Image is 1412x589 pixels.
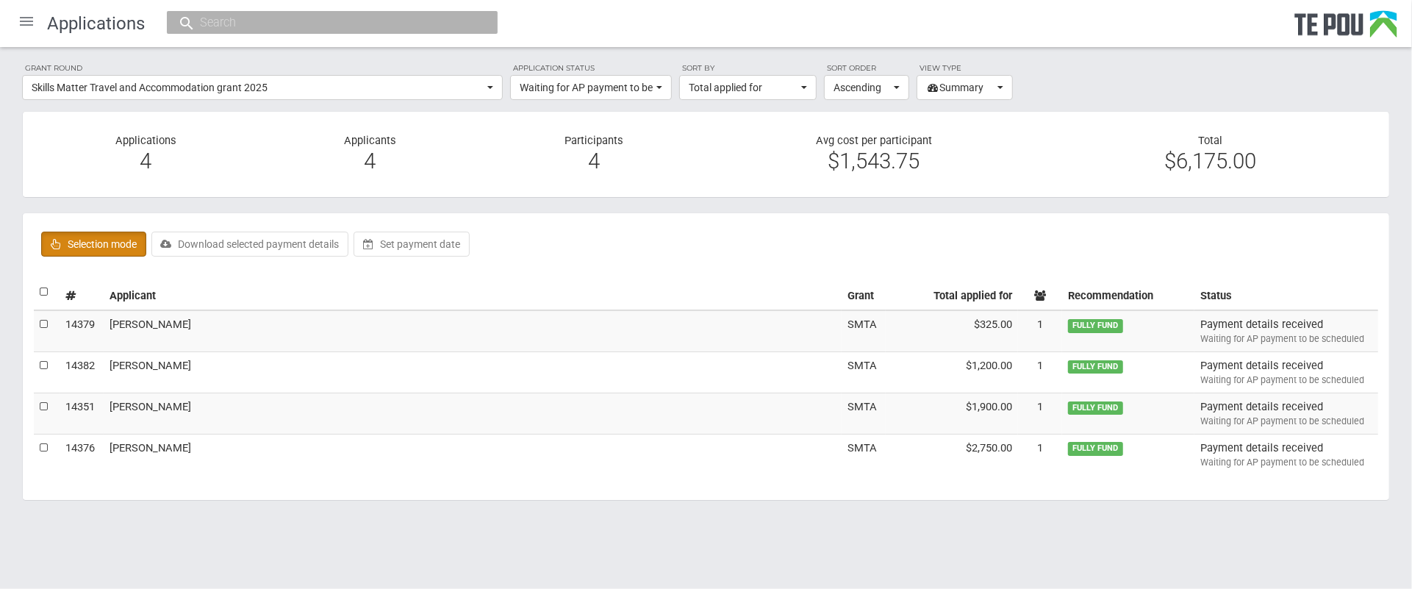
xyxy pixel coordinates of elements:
[60,393,104,434] td: 14351
[706,134,1042,176] div: Avg cost per participant
[717,154,1031,168] div: $1,543.75
[520,80,653,95] span: Waiting for AP payment to be scheduled
[886,310,1018,351] td: $325.00
[22,75,503,100] button: Skills Matter Travel and Accommodation grant 2025
[104,434,842,474] td: [PERSON_NAME]
[886,434,1018,474] td: $2,750.00
[842,352,886,393] td: SMTA
[60,310,104,351] td: 14379
[1018,434,1062,474] td: 1
[196,15,454,30] input: Search
[1200,332,1372,346] div: Waiting for AP payment to be scheduled
[917,75,1013,100] button: Summary
[1042,134,1378,168] div: Total
[1194,279,1378,310] th: Status
[1200,415,1372,428] div: Waiting for AP payment to be scheduled
[834,80,890,95] span: Ascending
[482,134,706,176] div: Participants
[1194,310,1378,351] td: Payment details received
[510,62,672,75] label: Application status
[679,62,817,75] label: Sort by
[41,232,146,257] label: Selection mode
[258,134,482,176] div: Applicants
[45,154,247,168] div: 4
[1018,393,1062,434] td: 1
[1068,360,1123,374] span: FULLY FUND
[1018,310,1062,351] td: 1
[1200,456,1372,469] div: Waiting for AP payment to be scheduled
[1068,319,1123,332] span: FULLY FUND
[269,154,471,168] div: 4
[689,80,798,95] span: Total applied for
[151,232,348,257] button: Download selected payment details
[104,393,842,434] td: [PERSON_NAME]
[104,352,842,393] td: [PERSON_NAME]
[354,232,470,257] button: Set payment date
[1068,442,1123,455] span: FULLY FUND
[1194,352,1378,393] td: Payment details received
[104,279,842,310] th: Applicant
[886,279,1018,310] th: Total applied for
[22,62,503,75] label: Grant round
[1068,401,1123,415] span: FULLY FUND
[842,434,886,474] td: SMTA
[1053,154,1367,168] div: $6,175.00
[60,434,104,474] td: 14376
[510,75,672,100] button: Waiting for AP payment to be scheduled
[1018,352,1062,393] td: 1
[917,62,1013,75] label: View type
[60,352,104,393] td: 14382
[824,62,909,75] label: Sort order
[1062,279,1194,310] th: Recommendation
[34,134,258,176] div: Applications
[679,75,817,100] button: Total applied for
[926,80,994,95] span: Summary
[493,154,695,168] div: 4
[842,393,886,434] td: SMTA
[886,393,1018,434] td: $1,900.00
[842,279,886,310] th: Grant
[1194,393,1378,434] td: Payment details received
[1194,434,1378,474] td: Payment details received
[1200,374,1372,387] div: Waiting for AP payment to be scheduled
[32,80,484,95] span: Skills Matter Travel and Accommodation grant 2025
[104,310,842,351] td: [PERSON_NAME]
[842,310,886,351] td: SMTA
[824,75,909,100] button: Ascending
[886,352,1018,393] td: $1,200.00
